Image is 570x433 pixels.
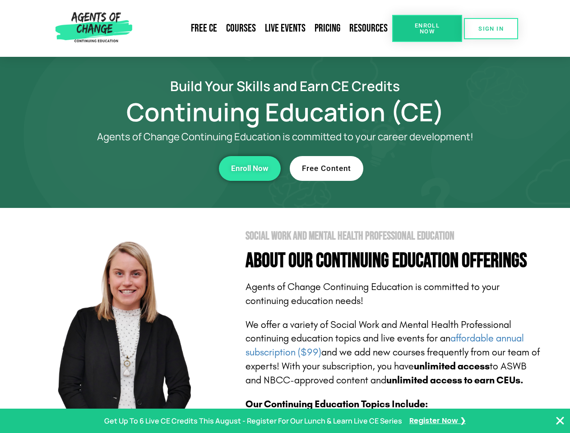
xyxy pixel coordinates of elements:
[345,18,392,39] a: Resources
[246,251,542,271] h4: About Our Continuing Education Offerings
[302,165,351,172] span: Free Content
[310,18,345,39] a: Pricing
[104,415,402,428] p: Get Up To 6 Live CE Credits This August - Register For Our Lunch & Learn Live CE Series
[28,101,542,122] h1: Continuing Education (CE)
[392,15,462,42] a: Enroll Now
[464,18,518,39] a: SIGN IN
[246,230,542,242] h2: Social Work and Mental Health Professional Education
[414,360,490,372] b: unlimited access
[136,18,392,39] nav: Menu
[290,156,363,181] a: Free Content
[222,18,260,39] a: Courses
[231,165,269,172] span: Enroll Now
[64,131,506,143] p: Agents of Change Continuing Education is committed to your career development!
[28,79,542,92] h2: Build Your Skills and Earn CE Credits
[260,18,310,39] a: Live Events
[478,26,504,32] span: SIGN IN
[246,281,500,307] span: Agents of Change Continuing Education is committed to your continuing education needs!
[246,318,542,387] p: We offer a variety of Social Work and Mental Health Professional continuing education topics and ...
[386,374,524,386] b: unlimited access to earn CEUs.
[246,398,428,410] b: Our Continuing Education Topics Include:
[555,415,565,426] button: Close Banner
[186,18,222,39] a: Free CE
[407,23,448,34] span: Enroll Now
[219,156,281,181] a: Enroll Now
[409,415,466,428] a: Register Now ❯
